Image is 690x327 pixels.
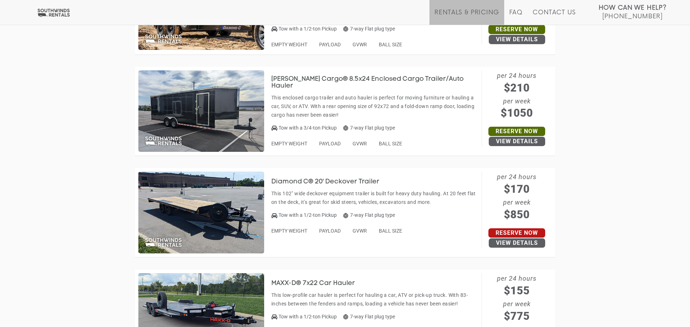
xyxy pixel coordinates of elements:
a: View Details [489,137,545,146]
a: View Details [489,35,545,44]
span: [PHONE_NUMBER] [602,13,663,20]
span: per 24 hours per week [482,273,552,324]
a: Reserve Now [488,127,545,136]
strong: How Can We Help? [599,4,667,11]
img: SW064 - Diamond C 20' Deckover Trailer [138,172,264,253]
span: PAYLOAD [319,228,341,234]
span: 7-way Flat plug type [343,314,395,319]
span: GVWR [353,228,367,234]
span: Tow with a 1/2-ton Pickup [279,314,337,319]
a: Reserve Now [488,25,545,34]
img: SW063 - Wells Cargo 8.5x24 Enclosed Cargo Trailer/Auto Hauler [138,70,264,152]
a: FAQ [509,9,523,25]
h3: MAXX-D® 7x22 Car Hauler [271,280,366,287]
a: View Details [489,238,545,248]
a: Diamond C® 20' Deckover Trailer [271,178,390,184]
p: This 102" wide deckover equipment trailer is built for heavy duty hauling. At 20 feet flat on the... [271,189,478,206]
span: BALL SIZE [379,141,402,146]
span: $170 [482,181,552,197]
span: GVWR [353,42,367,47]
span: 7-way Flat plug type [343,125,395,131]
span: per 24 hours per week [482,70,552,121]
img: Southwinds Rentals Logo [36,8,71,17]
a: MAXX-D® 7x22 Car Hauler [271,280,366,286]
span: $850 [482,206,552,223]
span: PAYLOAD [319,141,341,146]
span: per 24 hours per week [482,172,552,223]
a: Rentals & Pricing [434,9,499,25]
p: This enclosed cargo trailer and auto hauler is perfect for moving furniture or hauling a car, SUV... [271,93,478,119]
span: $1050 [482,105,552,121]
span: Tow with a 3/4-ton Pickup [279,125,337,131]
a: How Can We Help? [PHONE_NUMBER] [599,4,667,19]
span: Tow with a 1/2-ton Pickup [279,26,337,32]
h3: [PERSON_NAME] Cargo® 8.5x24 Enclosed Cargo Trailer/Auto Hauler [271,76,478,90]
p: This low-profile car hauler is perfect for hauling a car, ATV or pick-up truck. With 83-inches be... [271,291,478,308]
span: 7-way Flat plug type [343,26,395,32]
span: GVWR [353,141,367,146]
span: $210 [482,80,552,96]
span: PAYLOAD [319,42,341,47]
span: EMPTY WEIGHT [271,42,307,47]
span: $775 [482,308,552,324]
a: [PERSON_NAME] Cargo® 8.5x24 Enclosed Cargo Trailer/Auto Hauler [271,79,478,85]
a: Reserve Now [488,228,545,238]
a: Contact Us [533,9,575,25]
span: Tow with a 1/2-ton Pickup [279,212,337,218]
span: EMPTY WEIGHT [271,228,307,234]
span: $155 [482,282,552,299]
span: BALL SIZE [379,42,402,47]
span: BALL SIZE [379,228,402,234]
span: EMPTY WEIGHT [271,141,307,146]
h3: Diamond C® 20' Deckover Trailer [271,178,390,186]
span: 7-way Flat plug type [343,212,395,218]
